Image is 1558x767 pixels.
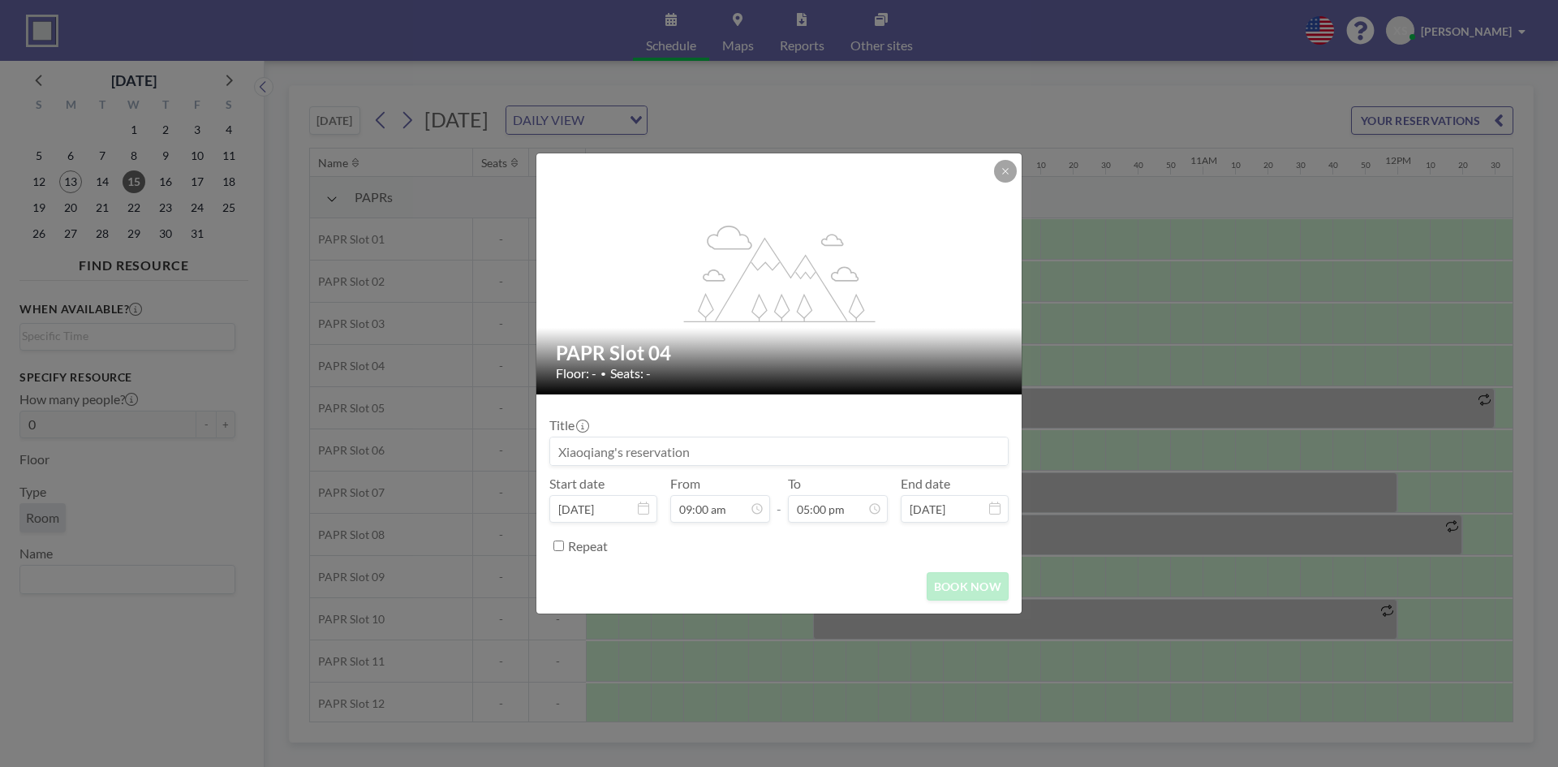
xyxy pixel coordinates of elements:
g: flex-grow: 1.2; [684,224,876,321]
label: From [670,476,700,492]
label: To [788,476,801,492]
span: • [600,368,606,380]
h2: PAPR Slot 04 [556,341,1004,365]
label: Title [549,417,587,433]
span: Seats: - [610,365,651,381]
label: Repeat [568,538,608,554]
button: BOOK NOW [927,572,1009,601]
input: Xiaoqiang's reservation [550,437,1008,465]
label: Start date [549,476,605,492]
span: Floor: - [556,365,596,381]
span: - [777,481,781,517]
label: End date [901,476,950,492]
